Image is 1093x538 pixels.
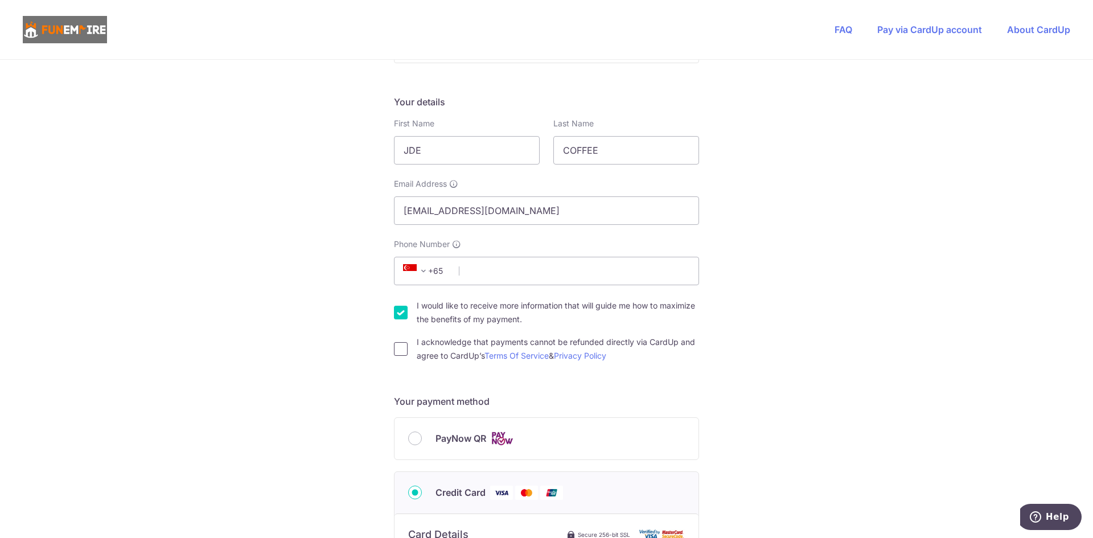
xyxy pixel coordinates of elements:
a: About CardUp [1007,24,1070,35]
label: First Name [394,118,434,129]
input: First name [394,136,540,165]
span: +65 [403,264,430,278]
input: Email address [394,196,699,225]
label: I acknowledge that payments cannot be refunded directly via CardUp and agree to CardUp’s & [417,335,699,363]
span: Credit Card [435,486,486,499]
img: Visa [490,486,513,500]
h5: Your payment method [394,395,699,408]
label: I would like to receive more information that will guide me how to maximize the benefits of my pa... [417,299,699,326]
input: Last name [553,136,699,165]
img: Union Pay [540,486,563,500]
h5: Your details [394,95,699,109]
span: Email Address [394,178,447,190]
img: Mastercard [515,486,538,500]
span: Phone Number [394,239,450,250]
a: Pay via CardUp account [877,24,982,35]
a: Terms Of Service [484,351,549,360]
a: Privacy Policy [554,351,606,360]
span: +65 [400,264,451,278]
img: Cards logo [491,432,513,446]
label: Last Name [553,118,594,129]
span: PayNow QR [435,432,486,445]
div: PayNow QR Cards logo [408,432,685,446]
a: FAQ [835,24,852,35]
iframe: Opens a widget where you can find more information [1020,504,1082,532]
div: Credit Card Visa Mastercard Union Pay [408,486,685,500]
